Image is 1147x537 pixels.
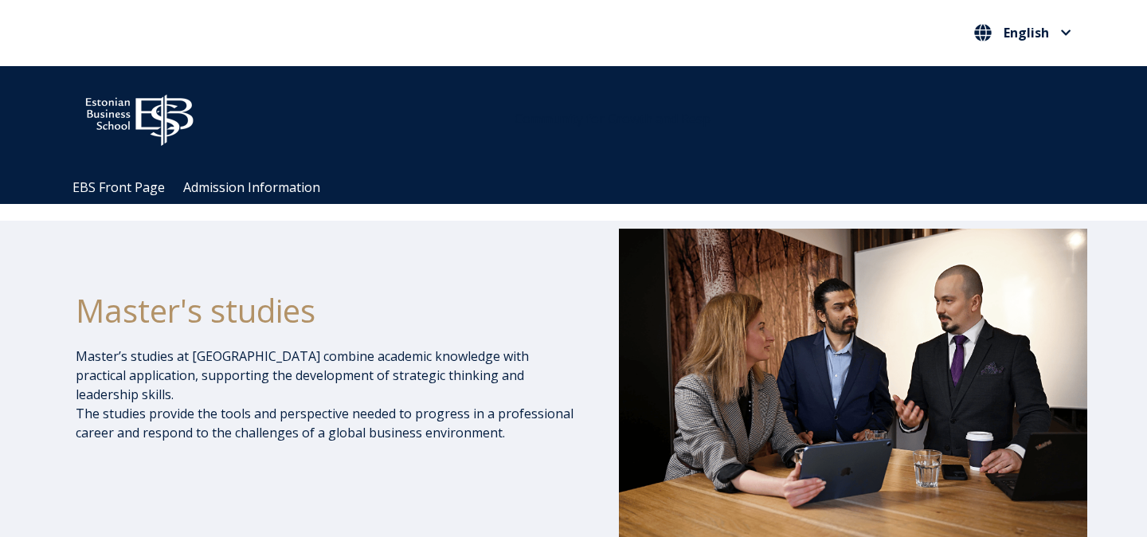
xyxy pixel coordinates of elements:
div: Navigation Menu [64,171,1099,204]
button: English [970,20,1075,45]
span: Community for Growth and Resp [515,110,711,127]
h1: Master's studies [76,291,576,331]
img: ebs_logo2016_white [72,82,207,151]
nav: Select your language [970,20,1075,46]
p: Master’s studies at [GEOGRAPHIC_DATA] combine academic knowledge with practical application, supp... [76,347,576,442]
span: English [1004,26,1049,39]
a: Admission Information [183,178,320,196]
a: EBS Front Page [72,178,165,196]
